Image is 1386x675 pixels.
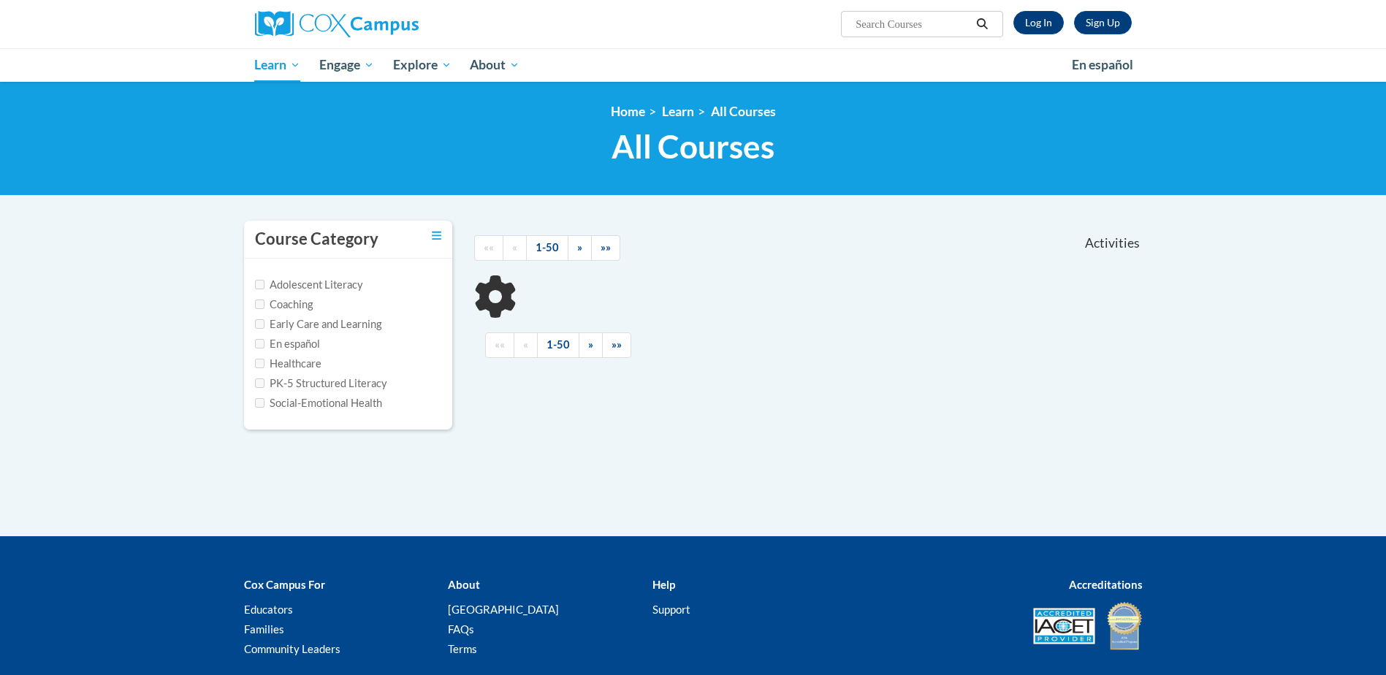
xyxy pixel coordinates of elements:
[245,48,311,82] a: Learn
[244,603,293,616] a: Educators
[255,339,264,348] input: Checkbox for Options
[577,241,582,253] span: »
[255,375,387,392] label: PK-5 Structured Literacy
[254,56,300,74] span: Learn
[460,48,529,82] a: About
[1074,11,1132,34] a: Register
[233,48,1154,82] div: Main menu
[255,11,533,37] a: Cox Campus
[854,15,971,33] input: Search Courses
[255,356,321,372] label: Healthcare
[601,241,611,253] span: »»
[244,578,325,591] b: Cox Campus For
[1013,11,1064,34] a: Log In
[1085,235,1140,251] span: Activities
[255,280,264,289] input: Checkbox for Options
[512,241,517,253] span: «
[255,378,264,388] input: Checkbox for Options
[652,578,675,591] b: Help
[470,56,519,74] span: About
[319,56,374,74] span: Engage
[474,235,503,261] a: Begining
[1069,578,1143,591] b: Accreditations
[448,642,477,655] a: Terms
[602,332,631,358] a: End
[485,332,514,358] a: Begining
[484,241,494,253] span: ««
[612,338,622,351] span: »»
[255,316,381,332] label: Early Care and Learning
[503,235,527,261] a: Previous
[971,15,993,33] button: Search
[652,603,690,616] a: Support
[255,319,264,329] input: Checkbox for Options
[448,578,480,591] b: About
[432,228,441,244] a: Toggle collapse
[537,332,579,358] a: 1-50
[255,11,419,37] img: Cox Campus
[523,338,528,351] span: «
[255,359,264,368] input: Checkbox for Options
[1062,50,1143,80] a: En español
[568,235,592,261] a: Next
[255,398,264,408] input: Checkbox for Options
[255,395,382,411] label: Social-Emotional Health
[591,235,620,261] a: End
[310,48,384,82] a: Engage
[244,642,340,655] a: Community Leaders
[255,336,320,352] label: En español
[495,338,505,351] span: ««
[255,300,264,309] input: Checkbox for Options
[255,277,363,293] label: Adolescent Literacy
[1072,57,1133,72] span: En español
[611,104,645,119] a: Home
[244,622,284,636] a: Families
[588,338,593,351] span: »
[711,104,776,119] a: All Courses
[255,228,378,251] h3: Course Category
[612,127,774,166] span: All Courses
[393,56,452,74] span: Explore
[1033,608,1095,644] img: Accredited IACET® Provider
[255,297,313,313] label: Coaching
[448,603,559,616] a: [GEOGRAPHIC_DATA]
[514,332,538,358] a: Previous
[384,48,461,82] a: Explore
[579,332,603,358] a: Next
[1106,600,1143,652] img: IDA® Accredited
[526,235,568,261] a: 1-50
[662,104,694,119] a: Learn
[448,622,474,636] a: FAQs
